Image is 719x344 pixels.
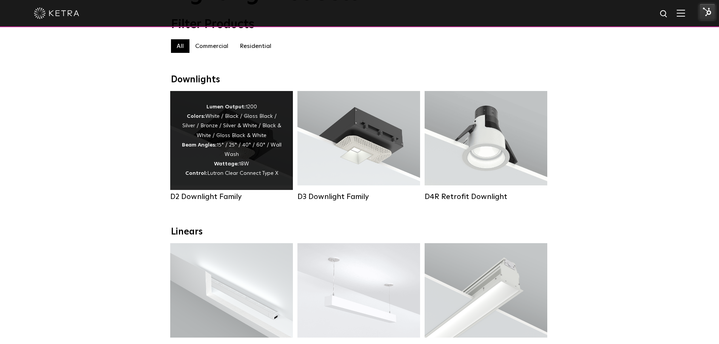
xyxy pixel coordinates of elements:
[207,171,278,176] span: Lutron Clear Connect Type X
[425,91,547,201] a: D4R Retrofit Downlight Lumen Output:800Colors:White / BlackBeam Angles:15° / 25° / 40° / 60°Watta...
[170,91,293,201] a: D2 Downlight Family Lumen Output:1200Colors:White / Black / Gloss Black / Silver / Bronze / Silve...
[185,171,207,176] strong: Control:
[297,192,420,201] div: D3 Downlight Family
[171,227,548,238] div: Linears
[206,104,246,110] strong: Lumen Output:
[189,39,234,53] label: Commercial
[234,39,277,53] label: Residential
[699,4,715,20] img: HubSpot Tools Menu Toggle
[677,9,685,17] img: Hamburger%20Nav.svg
[425,192,547,201] div: D4R Retrofit Downlight
[659,9,669,19] img: search icon
[182,142,217,148] strong: Beam Angles:
[171,39,189,53] label: All
[214,161,239,167] strong: Wattage:
[182,102,282,179] div: 1200 White / Black / Gloss Black / Silver / Bronze / Silver & White / Black & White / Gloss Black...
[171,74,548,85] div: Downlights
[170,192,293,201] div: D2 Downlight Family
[187,114,205,119] strong: Colors:
[297,91,420,201] a: D3 Downlight Family Lumen Output:700 / 900 / 1100Colors:White / Black / Silver / Bronze / Paintab...
[34,8,79,19] img: ketra-logo-2019-white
